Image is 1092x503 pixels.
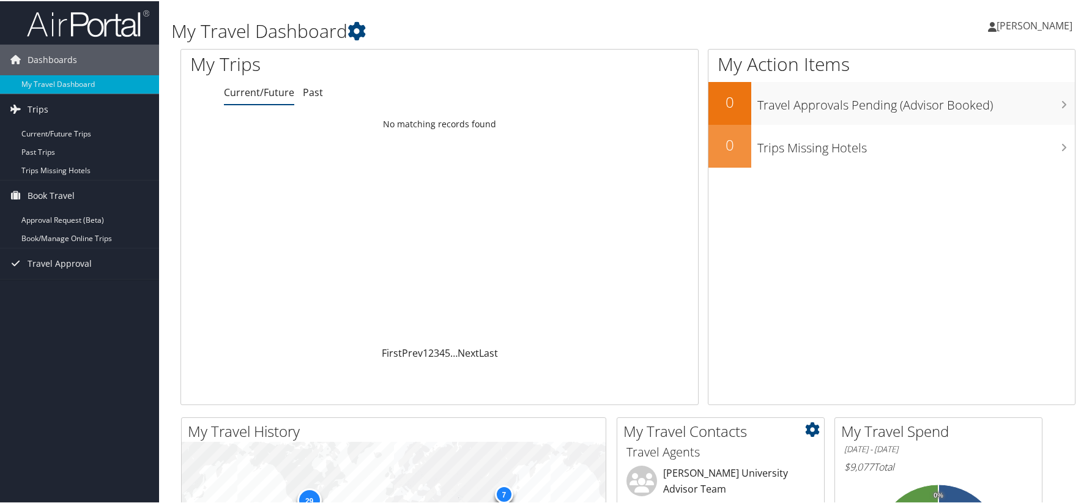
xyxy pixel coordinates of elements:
img: airportal-logo.png [27,8,149,37]
a: 2 [428,345,434,359]
td: No matching records found [181,112,698,134]
div: 7 [494,484,513,502]
a: 0Trips Missing Hotels [708,124,1075,166]
span: $9,077 [844,459,874,472]
h6: Total [844,459,1033,472]
a: Current/Future [224,84,294,98]
span: Book Travel [28,179,75,210]
a: Past [303,84,323,98]
h2: 0 [708,133,751,154]
h3: Travel Agents [626,442,815,460]
h1: My Trips [190,50,474,76]
h3: Trips Missing Hotels [757,132,1075,155]
a: Next [458,345,479,359]
h3: Travel Approvals Pending (Advisor Booked) [757,89,1075,113]
h1: My Action Items [708,50,1075,76]
span: Travel Approval [28,247,92,278]
a: First [382,345,402,359]
h2: My Travel Contacts [623,420,824,441]
a: 4 [439,345,445,359]
h1: My Travel Dashboard [171,17,780,43]
span: Trips [28,93,48,124]
a: 1 [423,345,428,359]
a: Prev [402,345,423,359]
a: Last [479,345,498,359]
h2: My Travel Spend [841,420,1042,441]
a: 5 [445,345,450,359]
h2: My Travel History [188,420,606,441]
tspan: 0% [934,491,943,498]
span: Dashboards [28,43,77,74]
span: [PERSON_NAME] [997,18,1072,31]
h2: 0 [708,91,751,111]
h6: [DATE] - [DATE] [844,442,1033,454]
a: [PERSON_NAME] [988,6,1085,43]
span: … [450,345,458,359]
a: 3 [434,345,439,359]
a: 0Travel Approvals Pending (Advisor Booked) [708,81,1075,124]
